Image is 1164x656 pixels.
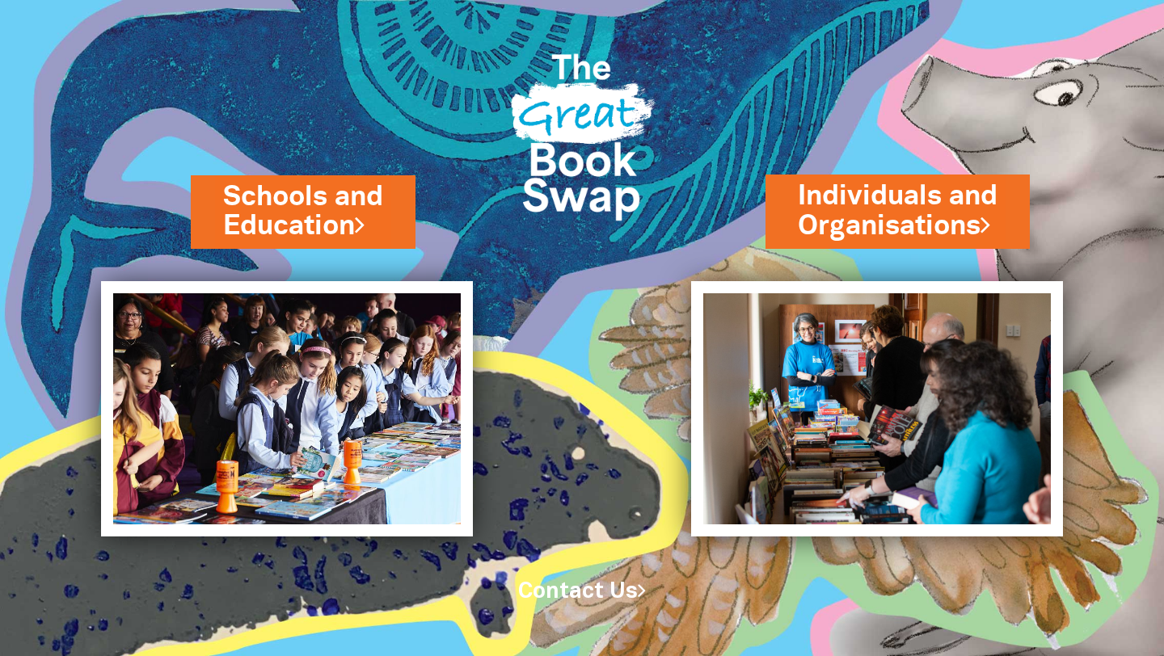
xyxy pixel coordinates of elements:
img: Great Bookswap logo [497,19,667,245]
a: Individuals andOrganisations [798,177,997,245]
a: Contact Us [518,582,646,602]
img: Schools and Education [101,281,473,536]
img: Individuals and Organisations [691,281,1063,536]
a: Schools andEducation [223,178,383,246]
